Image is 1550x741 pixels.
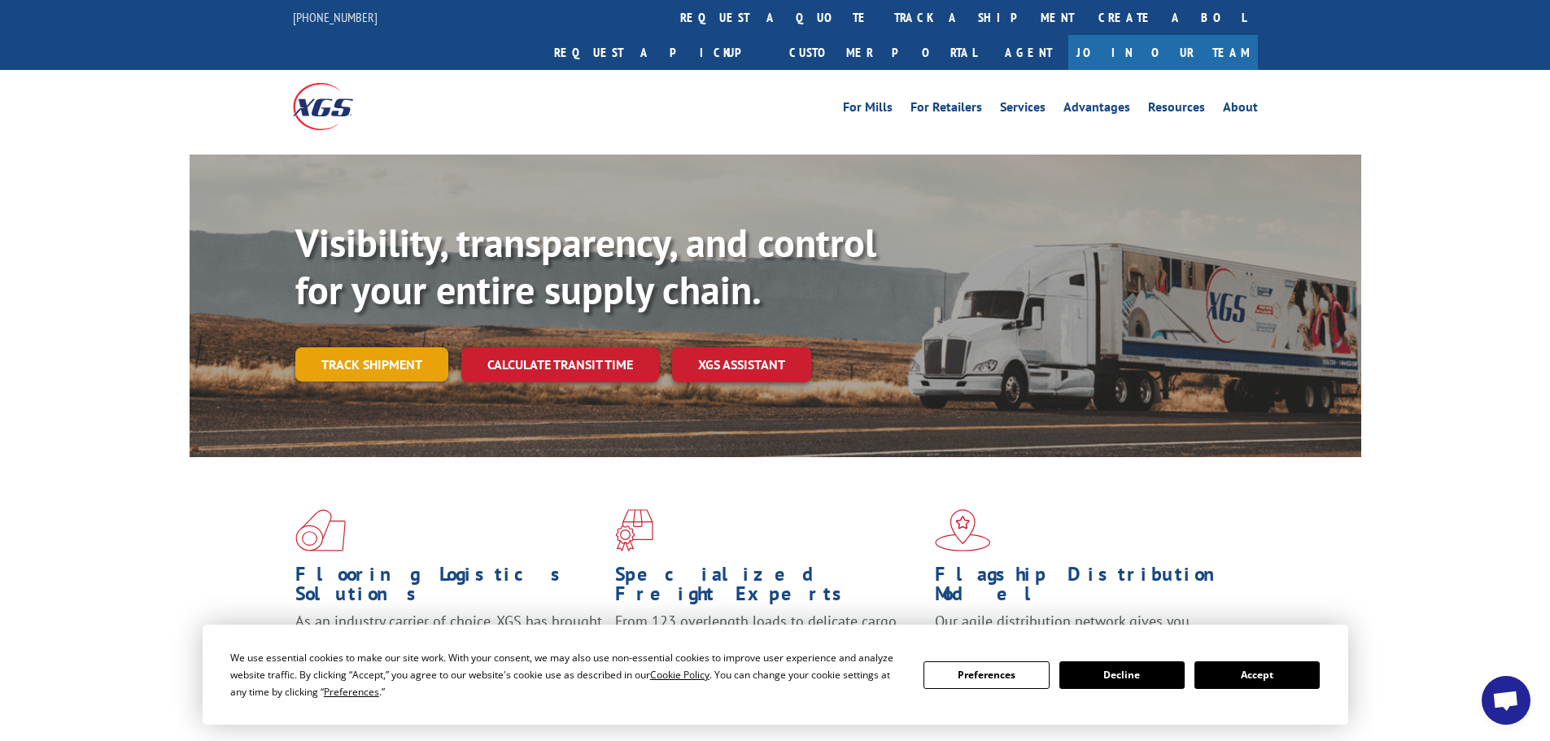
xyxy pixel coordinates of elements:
p: From 123 overlength loads to delicate cargo, our experienced staff knows the best way to move you... [615,612,923,684]
div: Open chat [1482,676,1530,725]
a: Customer Portal [777,35,989,70]
span: Preferences [324,685,379,699]
a: Join Our Team [1068,35,1258,70]
button: Accept [1194,661,1320,689]
a: Services [1000,101,1046,119]
a: Track shipment [295,347,448,381]
a: [PHONE_NUMBER] [293,9,378,25]
img: xgs-icon-focused-on-flooring-red [615,509,653,551]
span: Our agile distribution network gives you nationwide inventory management on demand. [935,612,1234,650]
a: For Mills [843,101,893,119]
div: We use essential cookies to make our site work. With your consent, we may also use non-essential ... [230,649,904,700]
div: Cookie Consent Prompt [203,625,1348,725]
a: Advantages [1063,101,1130,119]
a: Request a pickup [542,35,777,70]
a: For Retailers [910,101,982,119]
h1: Flooring Logistics Solutions [295,564,603,612]
b: Visibility, transparency, and control for your entire supply chain. [295,217,876,315]
a: Agent [989,35,1068,70]
span: As an industry carrier of choice, XGS has brought innovation and dedication to flooring logistics... [295,612,602,669]
a: Resources [1148,101,1205,119]
img: xgs-icon-flagship-distribution-model-red [935,509,991,551]
h1: Flagship Distribution Model [935,564,1242,612]
img: xgs-icon-total-supply-chain-intelligence-red [295,509,346,551]
span: Cookie Policy [650,668,710,682]
button: Decline [1059,661,1185,689]
a: About [1223,101,1258,119]
a: Calculate transit time [461,347,659,382]
a: XGS ASSISTANT [672,347,811,382]
button: Preferences [923,661,1049,689]
h1: Specialized Freight Experts [615,564,923,612]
